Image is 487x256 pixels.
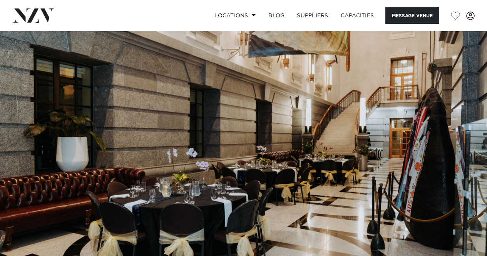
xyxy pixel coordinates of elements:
[335,7,380,24] a: Capacities
[12,8,54,22] img: nzv-logo.png
[208,7,262,24] a: Locations
[385,7,439,24] button: Message Venue
[262,7,291,24] a: BLOG
[291,7,334,24] a: SUPPLIERS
